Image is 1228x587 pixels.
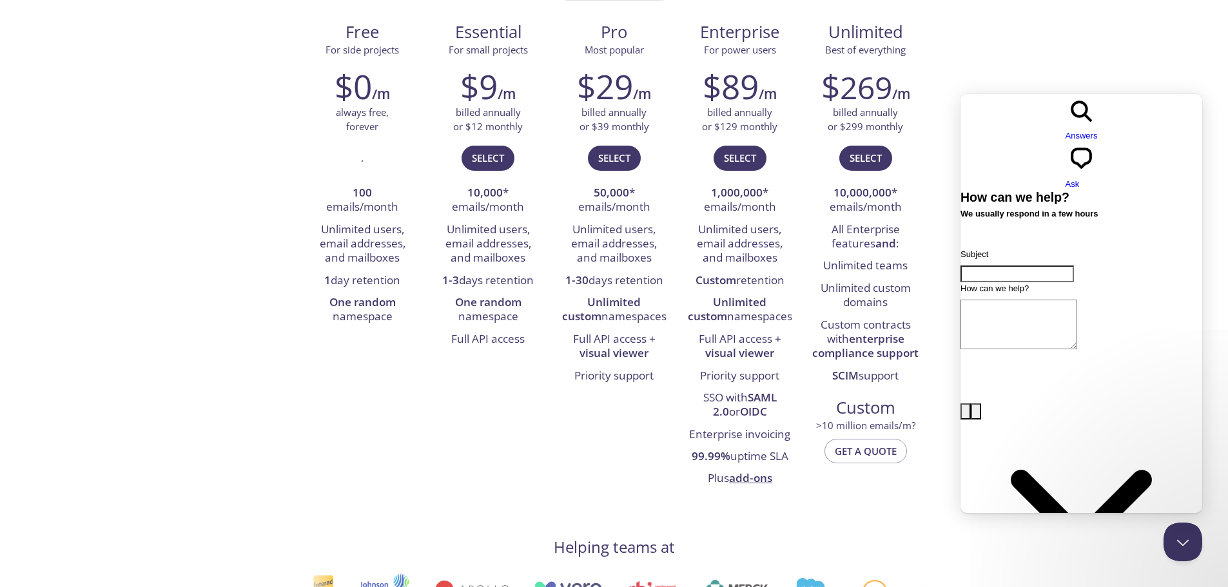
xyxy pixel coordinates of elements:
strong: SAML 2.0 [713,390,777,419]
span: Most popular [585,43,644,56]
li: All Enterprise features : [812,219,919,256]
strong: visual viewer [580,345,648,360]
strong: enterprise compliance support [812,331,919,360]
h6: /m [892,83,910,105]
h2: $9 [460,67,498,106]
span: For power users [704,43,776,56]
p: billed annually or $299 monthly [828,106,903,133]
li: Unlimited users, email addresses, and mailboxes [435,219,541,270]
strong: One random [455,294,521,309]
span: Enterprise [687,21,792,43]
span: > 10 million emails/m? [816,419,915,432]
strong: 1-30 [565,273,589,287]
h6: /m [372,83,390,105]
li: Full API access + [561,329,667,365]
li: Full API access + [687,329,793,365]
li: support [812,365,919,387]
strong: 50,000 [594,185,629,200]
li: namespaces [561,292,667,329]
span: Select [598,149,630,166]
h2: $ [821,67,892,106]
li: day retention [309,270,416,292]
p: billed annually or $39 monthly [580,106,649,133]
strong: 1-3 [442,273,459,287]
strong: 10,000 [467,185,503,200]
h6: /m [498,83,516,105]
li: Full API access [435,329,541,351]
li: Priority support [561,365,667,387]
li: Enterprise invoicing [687,424,793,446]
span: Pro [561,21,667,43]
h2: $0 [335,67,372,106]
span: For side projects [326,43,399,56]
span: Best of everything [825,43,906,56]
button: Get a quote [824,439,907,463]
li: retention [687,270,793,292]
li: Priority support [687,365,793,387]
strong: Custom [696,273,736,287]
strong: Unlimited custom [562,294,641,323]
li: Unlimited teams [812,255,919,277]
strong: OIDC [740,404,767,419]
li: namespaces [687,292,793,329]
span: Free [310,21,415,43]
strong: SCIM [832,368,859,383]
h6: /m [759,83,777,105]
p: billed annually or $129 monthly [702,106,777,133]
strong: and [875,236,896,251]
li: * emails/month [812,182,919,219]
li: Unlimited custom domains [812,278,919,314]
h4: Helping teams at [554,537,675,557]
li: Unlimited users, email addresses, and mailboxes [561,219,667,270]
strong: 100 [353,185,372,200]
p: billed annually or $12 monthly [453,106,523,133]
iframe: Help Scout Beacon - Close [1164,523,1202,561]
li: Plus [687,468,793,490]
button: Select [462,146,514,170]
li: Custom contracts with [812,314,919,365]
strong: 99.99% [692,448,730,463]
span: Select [724,149,756,166]
p: always free, forever [336,106,389,133]
button: Select [714,146,766,170]
button: Select [588,146,641,170]
li: Unlimited users, email addresses, and mailboxes [309,219,416,270]
li: days retention [435,270,541,292]
span: Get a quote [835,443,897,459]
strong: One random [329,294,396,309]
li: namespace [309,292,416,329]
strong: Unlimited custom [688,294,767,323]
li: * emails/month [435,182,541,219]
iframe: Help Scout Beacon - Live Chat, Contact Form, and Knowledge Base [960,94,1202,513]
h2: $29 [577,67,633,106]
li: uptime SLA [687,446,793,468]
span: For small projects [449,43,528,56]
strong: 1 [324,273,331,287]
strong: 1,000,000 [711,185,763,200]
h2: $89 [703,67,759,106]
li: namespace [435,292,541,329]
h6: /m [633,83,651,105]
li: * emails/month [687,182,793,219]
li: Unlimited users, email addresses, and mailboxes [687,219,793,270]
li: days retention [561,270,667,292]
span: Select [472,149,504,166]
span: Select [850,149,882,166]
a: add-ons [729,470,772,485]
span: Unlimited [828,21,903,43]
strong: visual viewer [705,345,774,360]
span: Essential [436,21,541,43]
strong: 10,000,000 [833,185,892,200]
li: * emails/month [561,182,667,219]
span: 269 [840,66,892,108]
li: emails/month [309,182,416,219]
button: Select [839,146,892,170]
span: Custom [813,397,918,419]
li: SSO with or [687,387,793,424]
